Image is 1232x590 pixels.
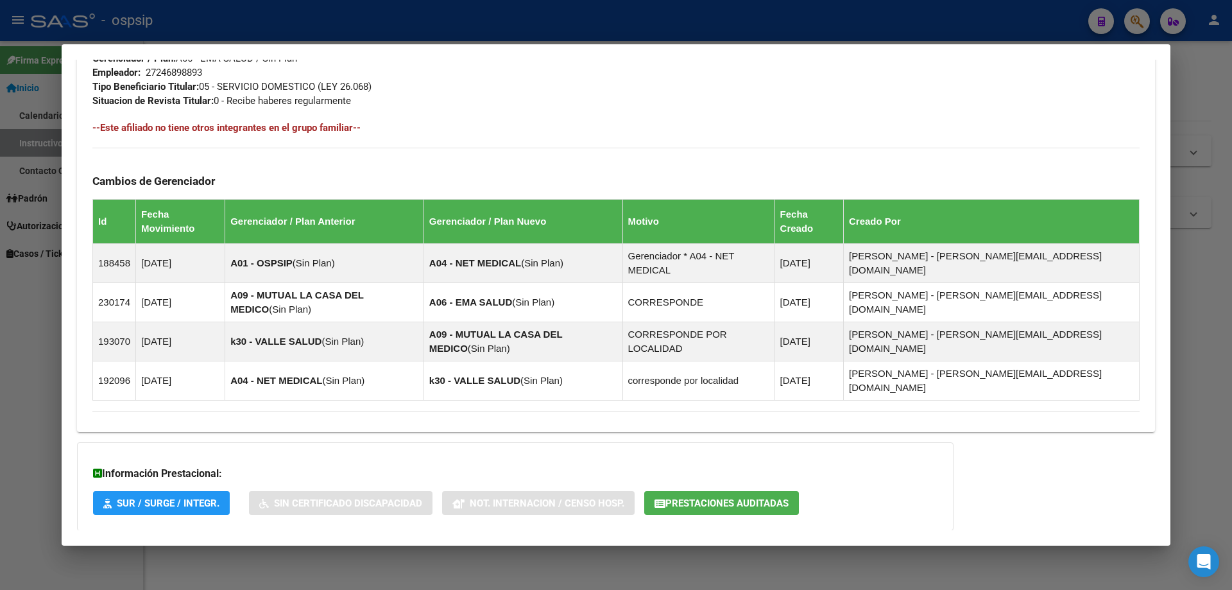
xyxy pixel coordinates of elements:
[136,283,225,322] td: [DATE]
[272,304,308,315] span: Sin Plan
[774,283,843,322] td: [DATE]
[524,257,560,268] span: Sin Plan
[844,283,1140,322] td: [PERSON_NAME] - [PERSON_NAME][EMAIL_ADDRESS][DOMAIN_NAME]
[92,95,351,107] span: 0 - Recibe haberes regularmente
[230,375,322,386] strong: A04 - NET MEDICAL
[429,329,563,354] strong: A09 - MUTUAL LA CASA DEL MEDICO
[524,375,560,386] span: Sin Plan
[225,244,424,283] td: ( )
[225,322,424,361] td: ( )
[92,67,141,78] strong: Empleador:
[424,200,622,244] th: Gerenciador / Plan Nuevo
[136,244,225,283] td: [DATE]
[515,297,551,308] span: Sin Plan
[774,244,843,283] td: [DATE]
[92,81,199,92] strong: Tipo Beneficiario Titular:
[774,200,843,244] th: Fecha Creado
[325,336,361,347] span: Sin Plan
[429,297,512,308] strong: A06 - EMA SALUD
[774,361,843,401] td: [DATE]
[844,322,1140,361] td: [PERSON_NAME] - [PERSON_NAME][EMAIL_ADDRESS][DOMAIN_NAME]
[665,498,789,509] span: Prestaciones Auditadas
[136,322,225,361] td: [DATE]
[296,257,332,268] span: Sin Plan
[774,322,843,361] td: [DATE]
[429,257,521,268] strong: A04 - NET MEDICAL
[424,361,622,401] td: ( )
[92,81,372,92] span: 05 - SERVICIO DOMESTICO (LEY 26.068)
[93,283,136,322] td: 230174
[622,244,774,283] td: Gerenciador * A04 - NET MEDICAL
[146,65,202,80] div: 27246898893
[136,361,225,401] td: [DATE]
[1188,546,1219,577] div: Open Intercom Messenger
[225,361,424,401] td: ( )
[325,375,361,386] span: Sin Plan
[230,257,293,268] strong: A01 - OSPSIP
[92,174,1140,188] h3: Cambios de Gerenciador
[93,466,937,482] h3: Información Prestacional:
[424,244,622,283] td: ( )
[470,498,624,509] span: Not. Internacion / Censo Hosp.
[622,322,774,361] td: CORRESPONDE POR LOCALIDAD
[844,200,1140,244] th: Creado Por
[225,200,424,244] th: Gerenciador / Plan Anterior
[644,491,799,515] button: Prestaciones Auditadas
[424,283,622,322] td: ( )
[136,200,225,244] th: Fecha Movimiento
[622,200,774,244] th: Motivo
[844,244,1140,283] td: [PERSON_NAME] - [PERSON_NAME][EMAIL_ADDRESS][DOMAIN_NAME]
[230,290,364,315] strong: A09 - MUTUAL LA CASA DEL MEDICO
[442,491,635,515] button: Not. Internacion / Censo Hosp.
[117,498,219,509] span: SUR / SURGE / INTEGR.
[274,498,422,509] span: Sin Certificado Discapacidad
[93,200,136,244] th: Id
[225,283,424,322] td: ( )
[230,336,321,347] strong: k30 - VALLE SALUD
[249,491,432,515] button: Sin Certificado Discapacidad
[429,375,520,386] strong: k30 - VALLE SALUD
[93,322,136,361] td: 193070
[622,361,774,401] td: corresponde por localidad
[844,361,1140,401] td: [PERSON_NAME] - [PERSON_NAME][EMAIL_ADDRESS][DOMAIN_NAME]
[622,283,774,322] td: CORRESPONDE
[93,244,136,283] td: 188458
[424,322,622,361] td: ( )
[471,343,507,354] span: Sin Plan
[92,121,1140,135] h4: --Este afiliado no tiene otros integrantes en el grupo familiar--
[93,491,230,515] button: SUR / SURGE / INTEGR.
[92,95,214,107] strong: Situacion de Revista Titular:
[93,361,136,401] td: 192096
